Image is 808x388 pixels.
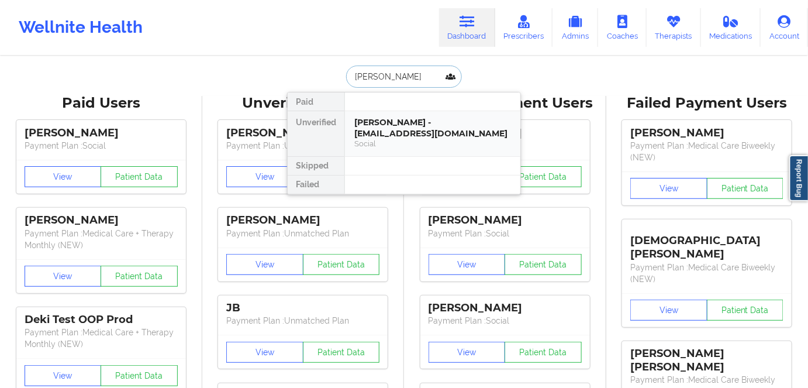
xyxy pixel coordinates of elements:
div: Unverified Users [210,94,396,112]
a: Coaches [598,8,647,47]
div: [PERSON_NAME] - [EMAIL_ADDRESS][DOMAIN_NAME] [354,117,511,139]
div: [PERSON_NAME] [25,214,178,227]
div: Skipped [288,157,344,176]
button: Patient Data [303,342,380,363]
div: JB [226,301,379,315]
button: View [429,254,506,275]
div: [PERSON_NAME] [226,126,379,140]
button: Patient Data [505,342,582,363]
button: Patient Data [505,254,582,275]
div: Failed Payment Users [614,94,800,112]
div: [DEMOGRAPHIC_DATA][PERSON_NAME] [630,225,783,261]
div: Paid Users [8,94,194,112]
button: Patient Data [707,178,784,199]
p: Payment Plan : Unmatched Plan [226,315,379,327]
p: Payment Plan : Social [429,228,582,239]
a: Medications [701,8,761,47]
div: Paid [288,92,344,111]
div: [PERSON_NAME] [25,126,178,140]
button: Patient Data [303,254,380,275]
p: Payment Plan : Social [25,140,178,152]
div: Failed [288,176,344,194]
button: View [226,342,303,363]
p: Payment Plan : Social [429,315,582,327]
button: Patient Data [101,166,178,187]
p: Payment Plan : Unmatched Plan [226,140,379,152]
p: Payment Plan : Medical Care + Therapy Monthly (NEW) [25,327,178,350]
button: Patient Data [505,166,582,187]
p: Payment Plan : Medical Care Biweekly (NEW) [630,262,783,285]
div: Deki Test OOP Prod [25,313,178,327]
p: Payment Plan : Medical Care + Therapy Monthly (NEW) [25,228,178,251]
a: Dashboard [439,8,495,47]
div: Social [354,139,511,149]
button: View [429,342,506,363]
a: Report Bug [789,155,808,201]
button: View [25,266,102,287]
a: Prescribers [495,8,553,47]
div: [PERSON_NAME] [226,214,379,227]
a: Therapists [647,8,701,47]
div: [PERSON_NAME] [630,126,783,140]
div: [PERSON_NAME] [PERSON_NAME] [630,347,783,374]
button: View [226,166,303,187]
p: Payment Plan : Medical Care Biweekly (NEW) [630,140,783,163]
a: Admins [553,8,598,47]
button: View [226,254,303,275]
button: View [25,365,102,386]
a: Account [761,8,808,47]
button: View [630,178,707,199]
button: Patient Data [707,300,784,321]
div: [PERSON_NAME] [429,301,582,315]
button: View [630,300,707,321]
div: Unverified [288,111,344,157]
p: Payment Plan : Unmatched Plan [226,228,379,239]
button: View [25,166,102,187]
div: [PERSON_NAME] [429,214,582,227]
button: Patient Data [101,266,178,287]
button: Patient Data [101,365,178,386]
